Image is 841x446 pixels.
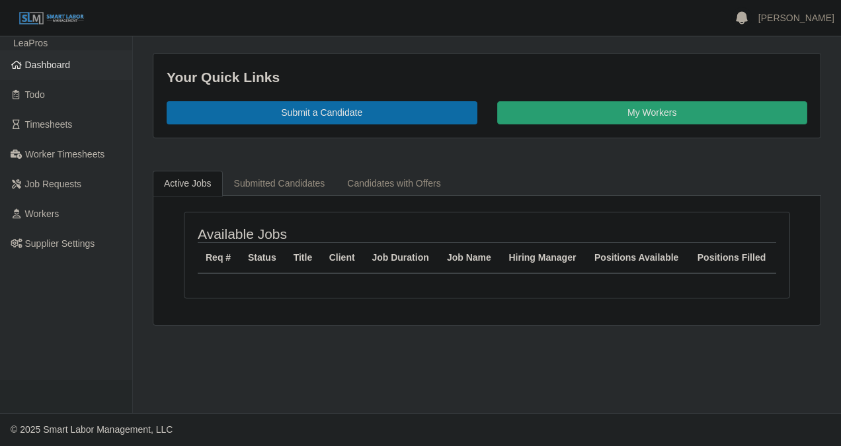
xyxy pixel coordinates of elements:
[586,242,690,273] th: Positions Available
[25,119,73,130] span: Timesheets
[25,89,45,100] span: Todo
[153,171,223,197] a: Active Jobs
[167,101,477,124] a: Submit a Candidate
[11,424,173,435] span: © 2025 Smart Labor Management, LLC
[336,171,452,197] a: Candidates with Offers
[690,242,776,273] th: Positions Filled
[497,101,808,124] a: My Workers
[25,208,60,219] span: Workers
[439,242,501,273] th: Job Name
[758,11,834,25] a: [PERSON_NAME]
[25,149,104,159] span: Worker Timesheets
[198,226,427,242] h4: Available Jobs
[240,242,286,273] th: Status
[25,238,95,249] span: Supplier Settings
[501,242,586,273] th: Hiring Manager
[19,11,85,26] img: SLM Logo
[25,60,71,70] span: Dashboard
[167,67,807,88] div: Your Quick Links
[223,171,337,197] a: Submitted Candidates
[286,242,321,273] th: Title
[198,242,240,273] th: Req #
[321,242,364,273] th: Client
[25,179,82,189] span: Job Requests
[13,38,48,48] span: LeaPros
[364,242,439,273] th: Job Duration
